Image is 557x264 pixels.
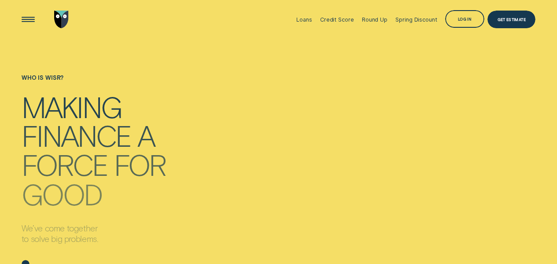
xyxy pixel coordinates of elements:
div: finance [22,122,131,149]
h4: Making finance a force for good [22,92,166,201]
div: for [114,151,166,178]
button: Log in [445,10,484,28]
div: Loans [296,16,312,23]
div: force [22,151,107,178]
div: a [137,122,155,149]
button: Open Menu [19,11,37,28]
div: Credit Score [320,16,354,23]
div: good [22,180,102,208]
p: We’ve come together to solve big problems. [22,223,166,244]
a: Get Estimate [487,11,535,28]
h1: Who is Wisr? [22,74,166,93]
div: Making [22,93,122,120]
div: Spring Discount [395,16,437,23]
div: Round Up [362,16,387,23]
img: Wisr [54,11,69,28]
